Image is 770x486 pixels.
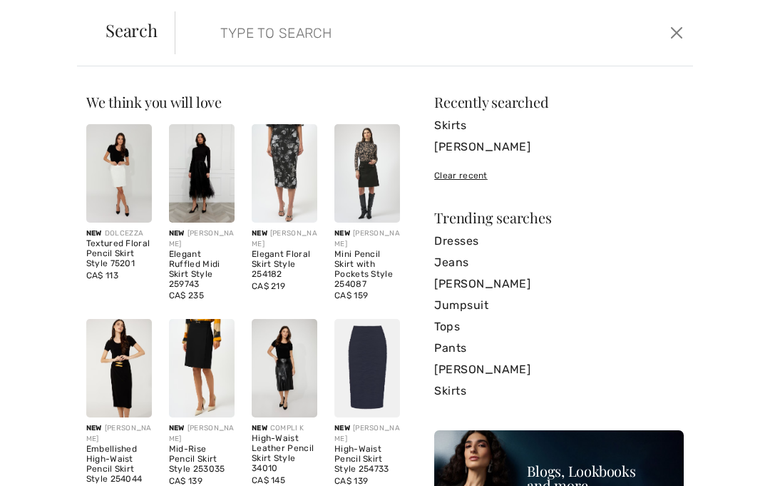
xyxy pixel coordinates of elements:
[434,338,684,359] a: Pants
[434,169,684,182] div: Clear recent
[210,11,553,54] input: TYPE TO SEARCH
[252,424,267,432] span: New
[86,319,152,417] img: Embellished High-Waist Pencil Skirt Style 254044. Black
[86,423,152,445] div: [PERSON_NAME]
[434,231,684,252] a: Dresses
[169,228,235,250] div: [PERSON_NAME]
[252,475,285,485] span: CA$ 145
[334,476,368,486] span: CA$ 139
[169,290,204,300] span: CA$ 235
[334,229,350,238] span: New
[334,290,368,300] span: CA$ 159
[86,239,152,268] div: Textured Floral Pencil Skirt Style 75201
[334,228,400,250] div: [PERSON_NAME]
[434,359,684,380] a: [PERSON_NAME]
[169,319,235,417] img: Mid-Rise Pencil Skirt Style 253035. Black
[86,124,152,223] img: Textured Floral Pencil Skirt Style 75201. Off-white
[434,136,684,158] a: [PERSON_NAME]
[86,228,152,239] div: DOLCEZZA
[86,270,118,280] span: CA$ 113
[169,229,185,238] span: New
[252,434,317,473] div: High-Waist Leather Pencil Skirt Style 34010
[86,445,152,484] div: Embellished High-Waist Pencil Skirt Style 254044
[252,124,317,223] img: Elegant Floral Skirt Style 254182. Black/Multi
[434,295,684,316] a: Jumpsuit
[667,21,687,44] button: Close
[169,124,235,223] img: Elegant Ruffled Midi Skirt Style 259743. Black
[106,21,158,39] span: Search
[334,124,400,223] img: Mini Pencil Skirt with Pockets Style 254087. Black
[169,250,235,289] div: Elegant Ruffled Midi Skirt Style 259743
[334,250,400,289] div: Mini Pencil Skirt with Pockets Style 254087
[252,281,285,291] span: CA$ 219
[334,319,400,417] img: High-Waist Pencil Skirt Style 254733. Midnight Blue
[86,424,102,432] span: New
[434,252,684,273] a: Jeans
[252,228,317,250] div: [PERSON_NAME]
[334,445,400,474] div: High-Waist Pencil Skirt Style 254733
[86,229,102,238] span: New
[169,423,235,445] div: [PERSON_NAME]
[169,445,235,474] div: Mid-Rise Pencil Skirt Style 253035
[334,423,400,445] div: [PERSON_NAME]
[169,476,202,486] span: CA$ 139
[252,250,317,279] div: Elegant Floral Skirt Style 254182
[252,319,317,417] img: High-Waist Leather Pencil Skirt Style 34010. As sample
[434,95,684,109] div: Recently searched
[169,424,185,432] span: New
[334,424,350,432] span: New
[86,92,222,111] span: We think you will love
[252,423,317,434] div: COMPLI K
[434,273,684,295] a: [PERSON_NAME]
[434,115,684,136] a: Skirts
[434,211,684,225] div: Trending searches
[252,229,267,238] span: New
[434,380,684,402] a: Skirts
[434,316,684,338] a: Tops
